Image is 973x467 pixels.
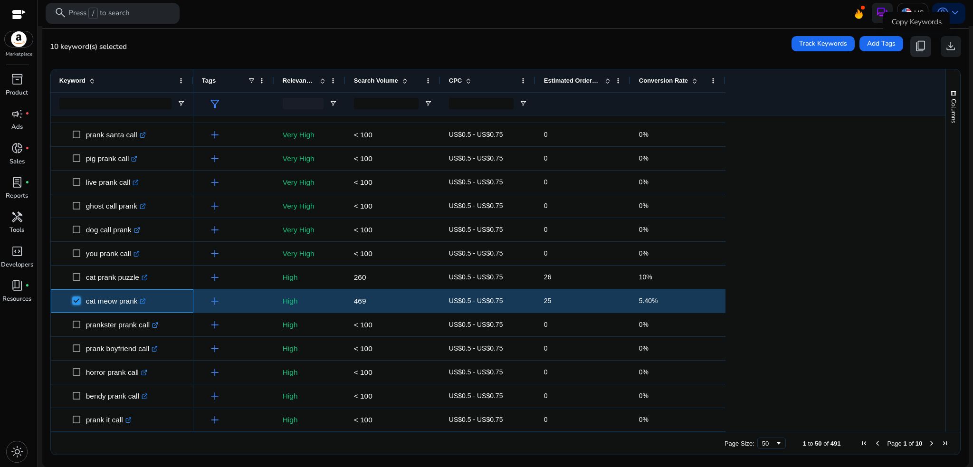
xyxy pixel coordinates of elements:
[544,344,548,352] span: 0
[283,172,337,192] p: Very High
[6,88,28,98] p: Product
[639,202,649,210] span: 0%
[283,77,316,84] span: Relevance Score
[803,440,806,447] span: 1
[639,273,652,281] span: 10%
[901,8,912,19] img: us.svg
[209,176,221,189] span: add
[283,386,337,406] p: High
[887,440,901,447] span: Page
[639,368,649,376] span: 0%
[823,440,829,447] span: of
[54,7,67,19] span: search
[449,344,503,352] span: US$0.5 - US$0.75
[725,440,754,447] div: Page Size:
[449,416,503,423] span: US$0.5 - US$0.75
[916,440,922,447] span: 10
[86,410,132,429] p: prank it call
[639,178,649,186] span: 0%
[283,267,337,287] p: High
[86,149,138,168] p: pig prank call
[639,416,649,423] span: 0%
[354,344,372,353] span: < 100
[544,368,548,376] span: 0
[544,178,548,186] span: 0
[59,77,86,84] span: Keyword
[354,416,372,424] span: < 100
[639,249,649,257] span: 0%
[86,386,148,406] p: bendy prank call
[910,36,931,57] button: content_copy
[283,315,337,334] p: High
[11,245,23,257] span: code_blocks
[209,105,221,117] span: add
[209,295,221,307] span: add
[449,131,503,138] span: US$0.5 - US$0.75
[860,439,868,447] div: First Page
[5,31,33,47] img: amazon.svg
[941,36,962,57] button: download
[354,368,372,376] span: < 100
[86,220,140,239] p: dog call prank
[544,297,552,305] span: 25
[11,446,23,458] span: light_mode
[11,279,23,292] span: book_4
[936,7,949,19] span: account_circle
[283,125,337,144] p: Very High
[283,244,337,263] p: Very High
[354,202,372,210] span: < 100
[544,249,548,257] span: 0
[639,131,649,138] span: 0%
[639,321,649,328] span: 0%
[25,146,29,151] span: fiber_manual_record
[815,440,821,447] span: 50
[757,438,786,449] div: Page Size
[354,226,372,234] span: < 100
[449,98,514,109] input: CPC Filter Input
[449,154,503,162] span: US$0.5 - US$0.75
[544,131,548,138] span: 0
[202,77,216,84] span: Tags
[639,392,649,400] span: 0%
[354,178,372,186] span: < 100
[86,362,147,382] p: horror prank call
[908,440,914,447] span: of
[354,131,372,139] span: < 100
[544,202,548,210] span: 0
[449,202,503,210] span: US$0.5 - US$0.75
[914,5,924,21] p: US
[283,149,337,168] p: Very High
[209,152,221,165] span: add
[10,226,24,235] p: Tools
[11,123,23,132] p: Ads
[86,291,146,311] p: cat meow prank
[25,284,29,288] span: fiber_manual_record
[354,77,398,84] span: Search Volume
[283,410,337,429] p: High
[25,112,29,116] span: fiber_manual_record
[449,77,462,84] span: CPC
[354,321,372,329] span: < 100
[2,295,31,304] p: Resources
[449,249,503,257] span: US$0.5 - US$0.75
[544,321,548,328] span: 0
[830,440,841,447] span: 491
[68,8,130,19] p: Press to search
[799,38,847,48] span: Track Keywords
[283,196,337,216] p: Very High
[177,100,185,107] button: Open Filter Menu
[424,100,432,107] button: Open Filter Menu
[10,157,25,167] p: Sales
[209,98,221,110] span: filter_alt
[639,344,649,352] span: 0%
[209,390,221,402] span: add
[25,181,29,185] span: fiber_manual_record
[449,178,503,186] span: US$0.5 - US$0.75
[544,77,601,84] span: Estimated Orders/Month
[11,73,23,86] span: inventory_2
[329,100,337,107] button: Open Filter Menu
[928,439,935,447] div: Next Page
[11,176,23,189] span: lab_profile
[209,343,221,355] span: add
[544,154,548,162] span: 0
